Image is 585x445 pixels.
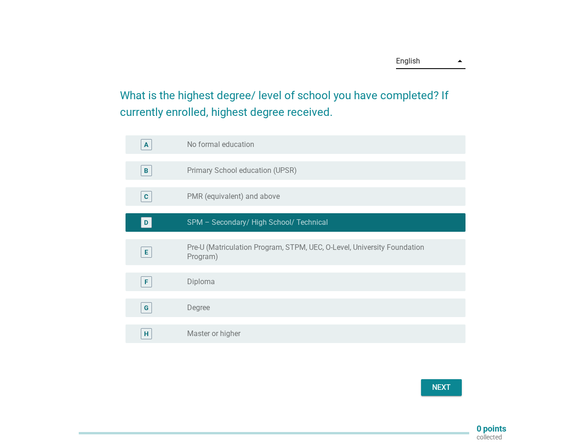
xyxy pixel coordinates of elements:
[187,243,451,261] label: Pre-U (Matriculation Program, STPM, UEC, O-Level, University Foundation Program)
[477,433,506,441] p: collected
[187,192,280,201] label: PMR (equivalent) and above
[144,218,148,228] div: D
[145,248,148,257] div: E
[187,140,254,149] label: No formal education
[187,218,328,227] label: SPM – Secondary/ High School/ Technical
[454,56,465,67] i: arrow_drop_down
[187,303,210,312] label: Degree
[144,329,149,339] div: H
[187,277,215,286] label: Diploma
[187,329,240,338] label: Master or higher
[187,166,297,175] label: Primary School education (UPSR)
[396,57,420,65] div: English
[144,140,148,150] div: A
[144,166,148,176] div: B
[421,379,462,396] button: Next
[120,78,465,121] h2: What is the highest degree/ level of school you have completed? If currently enrolled, highest de...
[144,192,148,202] div: C
[428,382,454,393] div: Next
[477,425,506,433] p: 0 points
[144,303,149,313] div: G
[145,277,148,287] div: F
